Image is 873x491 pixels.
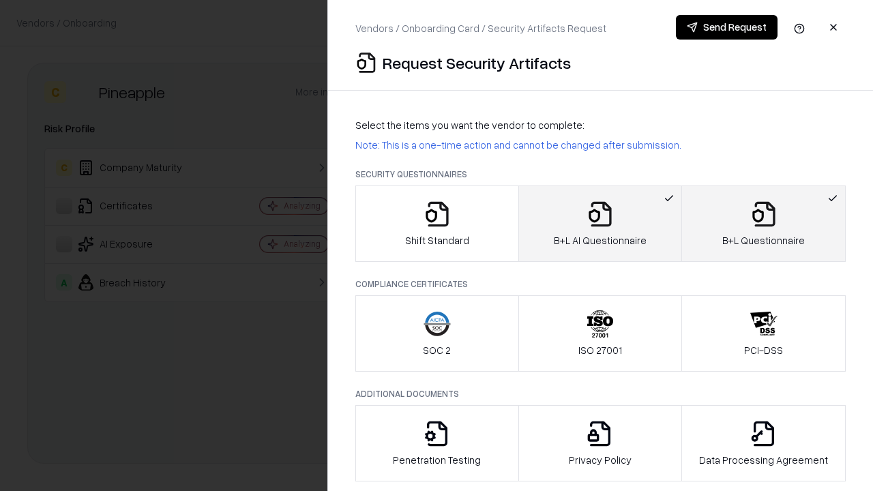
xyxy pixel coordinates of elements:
button: Shift Standard [355,185,519,262]
p: Request Security Artifacts [383,52,571,74]
p: B+L AI Questionnaire [554,233,647,248]
p: Vendors / Onboarding Card / Security Artifacts Request [355,21,606,35]
p: SOC 2 [423,343,451,357]
button: ISO 27001 [518,295,683,372]
button: Penetration Testing [355,405,519,481]
p: ISO 27001 [578,343,622,357]
p: Additional Documents [355,388,846,400]
button: B+L Questionnaire [681,185,846,262]
p: PCI-DSS [744,343,783,357]
p: Shift Standard [405,233,469,248]
button: SOC 2 [355,295,519,372]
p: Privacy Policy [569,453,632,467]
button: Data Processing Agreement [681,405,846,481]
p: Note: This is a one-time action and cannot be changed after submission. [355,138,846,152]
button: Send Request [676,15,778,40]
p: Security Questionnaires [355,168,846,180]
p: Compliance Certificates [355,278,846,290]
p: Data Processing Agreement [699,453,828,467]
p: Penetration Testing [393,453,481,467]
p: B+L Questionnaire [722,233,805,248]
button: PCI-DSS [681,295,846,372]
button: Privacy Policy [518,405,683,481]
p: Select the items you want the vendor to complete: [355,118,846,132]
button: B+L AI Questionnaire [518,185,683,262]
